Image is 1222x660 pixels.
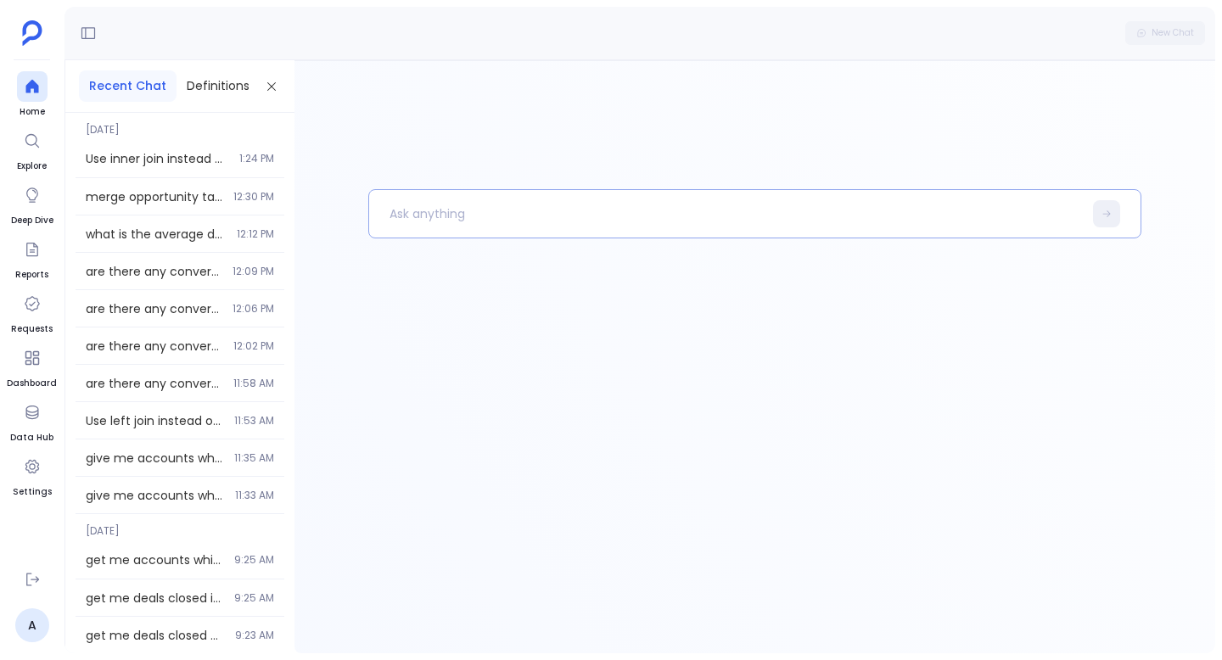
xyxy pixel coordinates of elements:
span: 1:24 PM [239,152,274,165]
span: 9:25 AM [234,591,274,605]
a: Home [17,71,48,119]
span: Deep Dive [11,214,53,227]
span: Dashboard [7,377,57,390]
img: petavue logo [22,20,42,46]
span: get me accounts which have no opportunities created in last 6 months [86,551,224,568]
span: 11:53 AM [234,414,274,428]
span: 12:09 PM [233,265,274,278]
span: [DATE] [76,113,284,137]
span: Reports [15,268,48,282]
span: what is the average deal size for won opportunities in last year 2 quarter [86,226,227,243]
a: Settings [13,451,52,499]
a: Explore [17,126,48,173]
span: 12:02 PM [233,339,274,353]
span: give me accounts where opportunities are clsoed [86,450,224,467]
span: are there any converted leads from last quarter that have already closed as won opportunities [86,338,223,355]
span: 9:25 AM [234,553,274,567]
a: Dashboard [7,343,57,390]
span: [DATE] [76,514,284,538]
span: 11:33 AM [235,489,274,502]
span: Use left join instead of inner join in accounts_with_closed_opportunities output. [86,412,224,429]
a: Deep Dive [11,180,53,227]
span: are there any converted leads from last quarter that have already closed as won opportunities. Ta... [86,263,222,280]
span: Home [17,105,48,119]
span: Settings [13,485,52,499]
span: Data Hub [10,431,53,445]
button: Recent Chat [79,70,177,102]
span: merge opportunity table, user table and contact table. Take any assumption. [86,188,223,205]
button: Definitions [177,70,260,102]
span: 11:35 AM [234,451,274,465]
span: give me accounts where opportunities are clsoed [86,487,225,504]
a: A [15,608,49,642]
span: get me deals closed on last and this quarter [86,627,225,644]
span: 9:23 AM [235,629,274,642]
span: Explore [17,159,48,173]
a: Data Hub [10,397,53,445]
span: get me deals closed in this quarter [86,590,224,607]
span: are there any converted leads from last quarter that have already closed as won opportunities. Ta... [86,300,222,317]
span: 12:06 PM [233,302,274,316]
span: 12:12 PM [237,227,274,241]
span: Use inner join instead of left join in merged_salesforce_data output. [86,150,229,167]
span: 12:30 PM [233,190,274,204]
a: Reports [15,234,48,282]
span: 11:58 AM [233,377,274,390]
span: Requests [11,322,53,336]
a: Requests [11,288,53,336]
span: are there any converted leads from last quarter that have already closed as won opportunities [86,375,223,392]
